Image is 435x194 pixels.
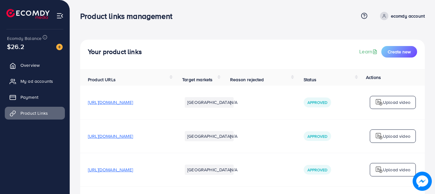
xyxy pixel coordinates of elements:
[230,167,237,173] span: N/A
[185,165,234,175] li: [GEOGRAPHIC_DATA]
[5,107,65,120] a: Product Links
[230,133,237,139] span: N/A
[304,76,316,83] span: Status
[56,44,63,50] img: image
[375,132,383,140] img: logo
[80,12,177,21] h3: Product links management
[383,98,410,106] p: Upload video
[383,166,410,174] p: Upload video
[307,134,327,139] span: Approved
[20,62,40,68] span: Overview
[88,167,133,173] span: [URL][DOMAIN_NAME]
[88,99,133,105] span: [URL][DOMAIN_NAME]
[7,42,24,51] span: $26.2
[5,91,65,104] a: Payment
[20,110,48,116] span: Product Links
[375,166,383,174] img: logo
[230,99,237,105] span: N/A
[388,49,411,55] span: Create new
[185,97,234,107] li: [GEOGRAPHIC_DATA]
[377,12,425,20] a: ecomdy account
[20,94,38,100] span: Payment
[366,74,381,81] span: Actions
[307,100,327,105] span: Approved
[88,76,116,83] span: Product URLs
[185,131,234,141] li: [GEOGRAPHIC_DATA]
[5,59,65,72] a: Overview
[7,35,42,42] span: Ecomdy Balance
[182,76,213,83] span: Target markets
[6,9,50,19] img: logo
[391,12,425,20] p: ecomdy account
[20,78,53,84] span: My ad accounts
[230,76,264,83] span: Reason rejected
[5,75,65,88] a: My ad accounts
[375,98,383,106] img: logo
[381,46,417,58] button: Create new
[413,172,432,191] img: image
[383,132,410,140] p: Upload video
[56,12,64,19] img: menu
[88,133,133,139] span: [URL][DOMAIN_NAME]
[88,48,142,56] h4: Your product links
[307,167,327,173] span: Approved
[359,48,379,55] a: Learn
